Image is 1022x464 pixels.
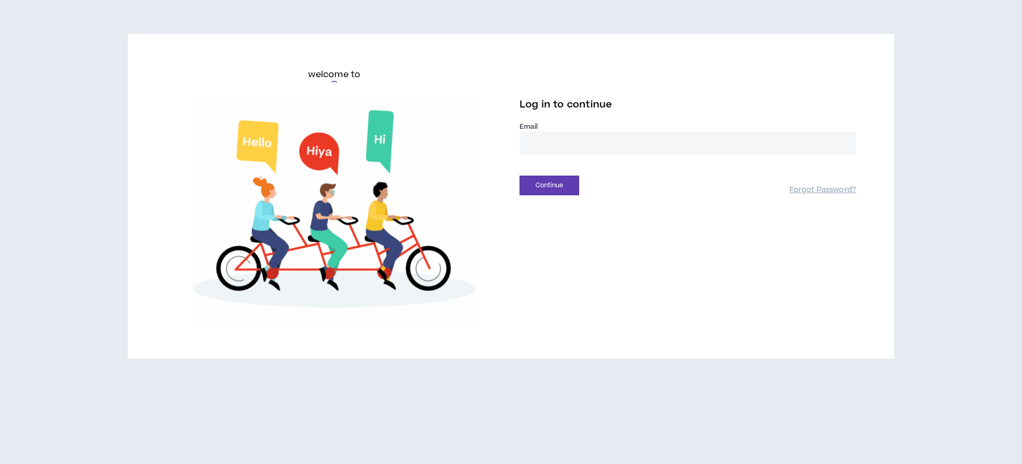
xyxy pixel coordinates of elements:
[520,176,579,195] button: Continue
[520,98,612,111] span: Log in to continue
[308,68,361,81] h6: welcome to
[166,99,502,325] img: Welcome to Wripple
[520,122,856,131] label: Email
[789,185,856,195] a: Forgot Password?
